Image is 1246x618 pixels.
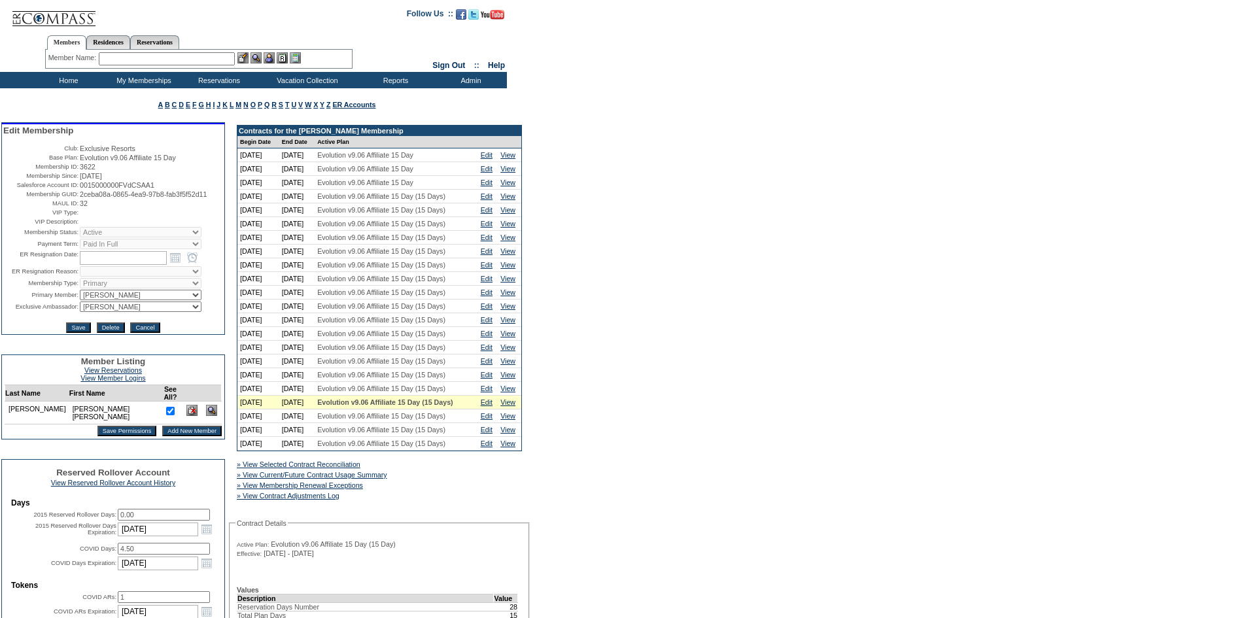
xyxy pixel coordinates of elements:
[237,52,249,63] img: b_edit.gif
[305,101,311,109] a: W
[237,471,387,479] a: » View Current/Future Contract Usage Summary
[237,162,279,176] td: [DATE]
[279,300,315,313] td: [DATE]
[317,261,445,269] span: Evolution v9.06 Affiliate 15 Day (15 Days)
[481,288,493,296] a: Edit
[80,190,207,198] span: 2ceba08a-0865-4ea9-97b8-fab3f5f52d11
[279,162,315,176] td: [DATE]
[279,136,315,148] td: End Date
[285,101,290,109] a: T
[237,492,339,500] a: » View Contract Adjustments Log
[80,181,154,189] span: 0015000000FVdCSAA1
[186,405,198,416] img: Delete
[500,165,515,173] a: View
[237,481,363,489] a: » View Membership Renewal Exceptions
[474,61,479,70] span: ::
[237,382,279,396] td: [DATE]
[97,426,157,436] input: Save Permissions
[481,343,493,351] a: Edit
[500,233,515,241] a: View
[500,288,515,296] a: View
[481,398,493,406] a: Edit
[481,275,493,283] a: Edit
[86,35,130,49] a: Residences
[82,594,116,600] label: COVID ARs:
[3,227,78,237] td: Membership Status:
[432,61,465,70] a: Sign Out
[317,233,445,241] span: Evolution v9.06 Affiliate 15 Day (15 Days)
[326,101,331,109] a: Z
[279,148,315,162] td: [DATE]
[317,357,445,365] span: Evolution v9.06 Affiliate 15 Day (15 Days)
[235,519,288,527] legend: Contract Details
[279,190,315,203] td: [DATE]
[271,540,396,548] span: Evolution v9.06 Affiliate 15 Day (15 Day)
[500,302,515,310] a: View
[237,423,279,437] td: [DATE]
[51,560,116,566] label: COVID Days Expiration:
[279,382,315,396] td: [DATE]
[481,13,504,21] a: Subscribe to our YouTube Channel
[35,523,116,536] label: 2015 Reserved Rollover Days Expiration:
[500,275,515,283] a: View
[481,330,493,337] a: Edit
[279,396,315,409] td: [DATE]
[159,385,182,402] td: See All?
[237,409,279,423] td: [DATE]
[230,101,234,109] a: L
[3,266,78,277] td: ER Resignation Reason:
[237,594,494,602] td: Description
[3,209,78,216] td: VIP Type:
[500,261,515,269] a: View
[298,101,303,109] a: V
[500,220,515,228] a: View
[172,101,177,109] a: C
[317,220,445,228] span: Evolution v9.06 Affiliate 15 Day (15 Days)
[500,426,515,434] a: View
[222,101,228,109] a: K
[84,366,142,374] a: View Reservations
[500,343,515,351] a: View
[277,52,288,63] img: Reservations
[80,145,135,152] span: Exclusive Resorts
[3,145,78,152] td: Club:
[500,357,515,365] a: View
[317,371,445,379] span: Evolution v9.06 Affiliate 15 Day (15 Days)
[237,190,279,203] td: [DATE]
[264,549,314,557] span: [DATE] - [DATE]
[258,101,262,109] a: P
[481,371,493,379] a: Edit
[5,385,69,402] td: Last Name
[481,179,493,186] a: Edit
[251,101,256,109] a: O
[237,126,521,136] td: Contracts for the [PERSON_NAME] Membership
[199,522,214,536] a: Open the calendar popup.
[481,426,493,434] a: Edit
[279,354,315,368] td: [DATE]
[206,101,211,109] a: H
[494,602,518,611] td: 28
[235,101,241,109] a: M
[481,316,493,324] a: Edit
[317,330,445,337] span: Evolution v9.06 Affiliate 15 Day (15 Days)
[237,460,360,468] a: » View Selected Contract Reconciliation
[500,179,515,186] a: View
[317,426,445,434] span: Evolution v9.06 Affiliate 15 Day (15 Days)
[162,426,222,436] input: Add New Member
[243,101,249,109] a: N
[237,586,259,594] b: Values
[317,316,445,324] span: Evolution v9.06 Affiliate 15 Day (15 Days)
[80,374,145,382] a: View Member Logins
[237,550,262,558] span: Effective:
[51,479,176,487] a: View Reserved Rollover Account History
[500,371,515,379] a: View
[481,151,493,159] a: Edit
[81,356,146,366] span: Member Listing
[279,341,315,354] td: [DATE]
[481,412,493,420] a: Edit
[3,239,78,249] td: Payment Term:
[279,313,315,327] td: [DATE]
[237,603,319,611] span: Reservation Days Number
[356,72,432,88] td: Reports
[500,330,515,337] a: View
